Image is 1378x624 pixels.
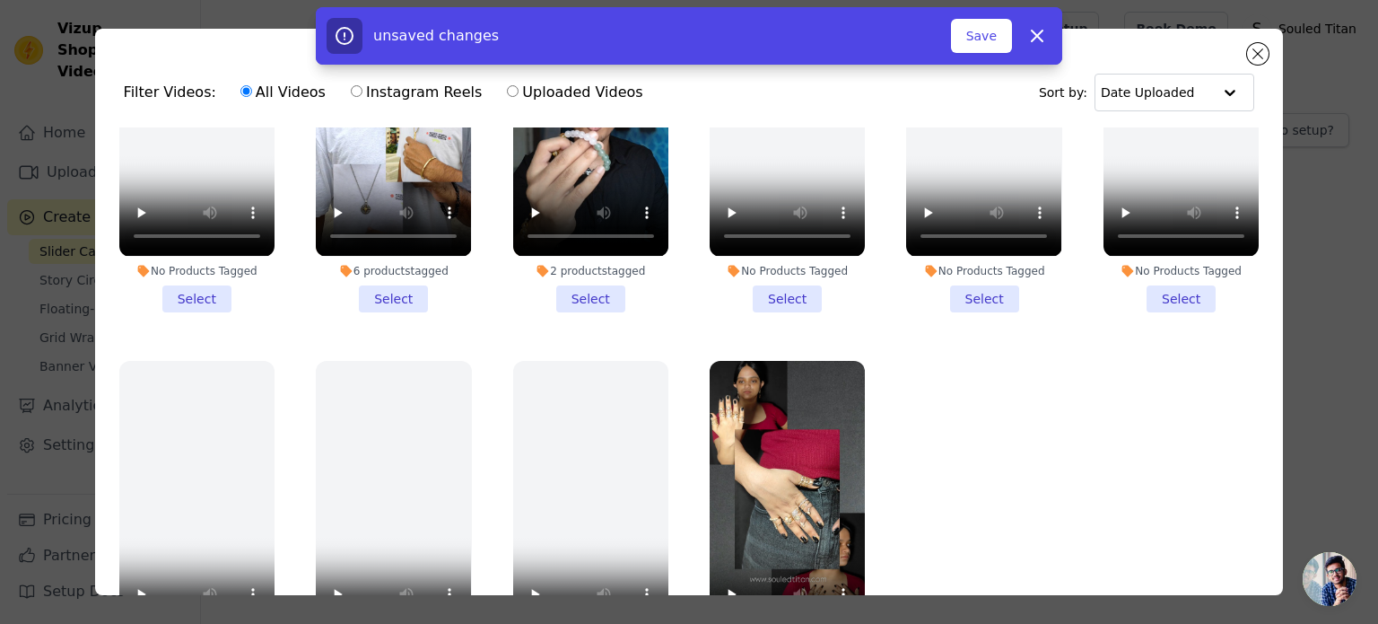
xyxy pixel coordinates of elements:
[513,264,668,278] div: 2 products tagged
[316,264,471,278] div: 6 products tagged
[240,81,327,104] label: All Videos
[1039,74,1255,111] div: Sort by:
[710,264,865,278] div: No Products Tagged
[119,264,275,278] div: No Products Tagged
[373,27,499,44] span: unsaved changes
[350,81,483,104] label: Instagram Reels
[506,81,643,104] label: Uploaded Videos
[906,264,1061,278] div: No Products Tagged
[1303,552,1356,606] a: Open chat
[124,72,653,113] div: Filter Videos:
[1103,264,1259,278] div: No Products Tagged
[951,19,1012,53] button: Save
